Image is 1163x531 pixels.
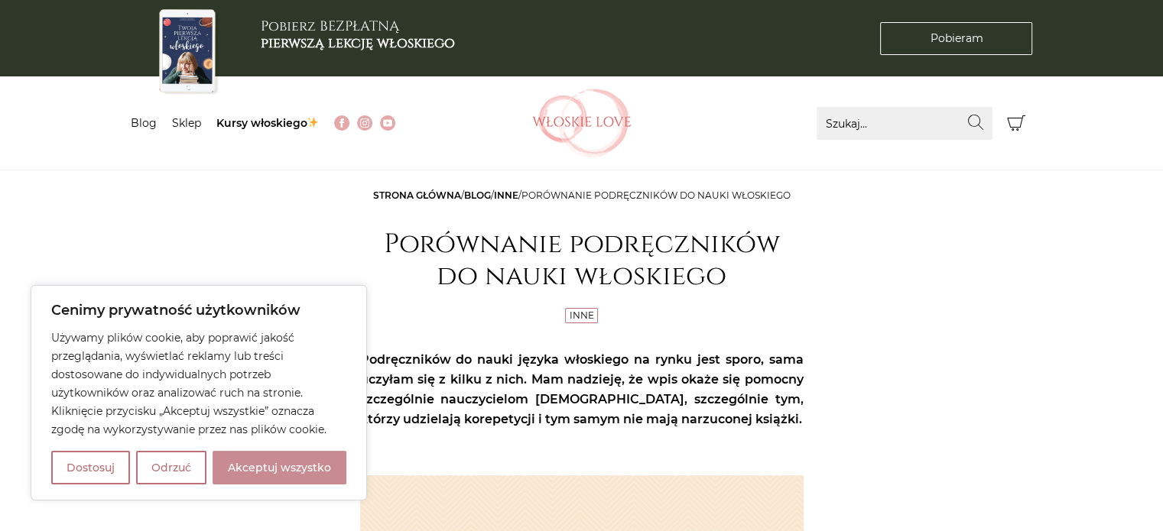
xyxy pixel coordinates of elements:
span: Porównanie podręczników do nauki włoskiego [521,189,791,201]
button: Akceptuj wszystko [213,451,346,484]
h3: Pobierz BEZPŁATNĄ [261,18,455,51]
p: Cenimy prywatność użytkowników [51,301,346,319]
h1: Porównanie podręczników do nauki włoskiego [360,228,804,293]
b: pierwszą lekcję włoskiego [261,34,455,53]
span: / / / [373,189,791,201]
p: Podręczników do nauki języka włoskiego na rynku jest sporo, sama uczyłam się z kilku z nich. Mam ... [360,350,804,429]
a: Inne [494,189,518,201]
img: ✨ [307,117,318,128]
a: Blog [464,189,491,201]
a: Sklep [172,116,201,130]
a: Kursy włoskiego [216,116,320,130]
button: Odrzuć [136,451,206,484]
a: Inne [570,309,594,321]
button: Koszyk [1000,107,1033,140]
a: Strona główna [373,189,461,201]
img: Włoskielove [532,89,632,157]
span: Pobieram [930,31,983,47]
input: Szukaj... [817,107,992,140]
button: Dostosuj [51,451,130,484]
a: Blog [131,116,157,130]
a: Pobieram [880,22,1032,55]
p: Używamy plików cookie, aby poprawić jakość przeglądania, wyświetlać reklamy lub treści dostosowan... [51,329,346,439]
